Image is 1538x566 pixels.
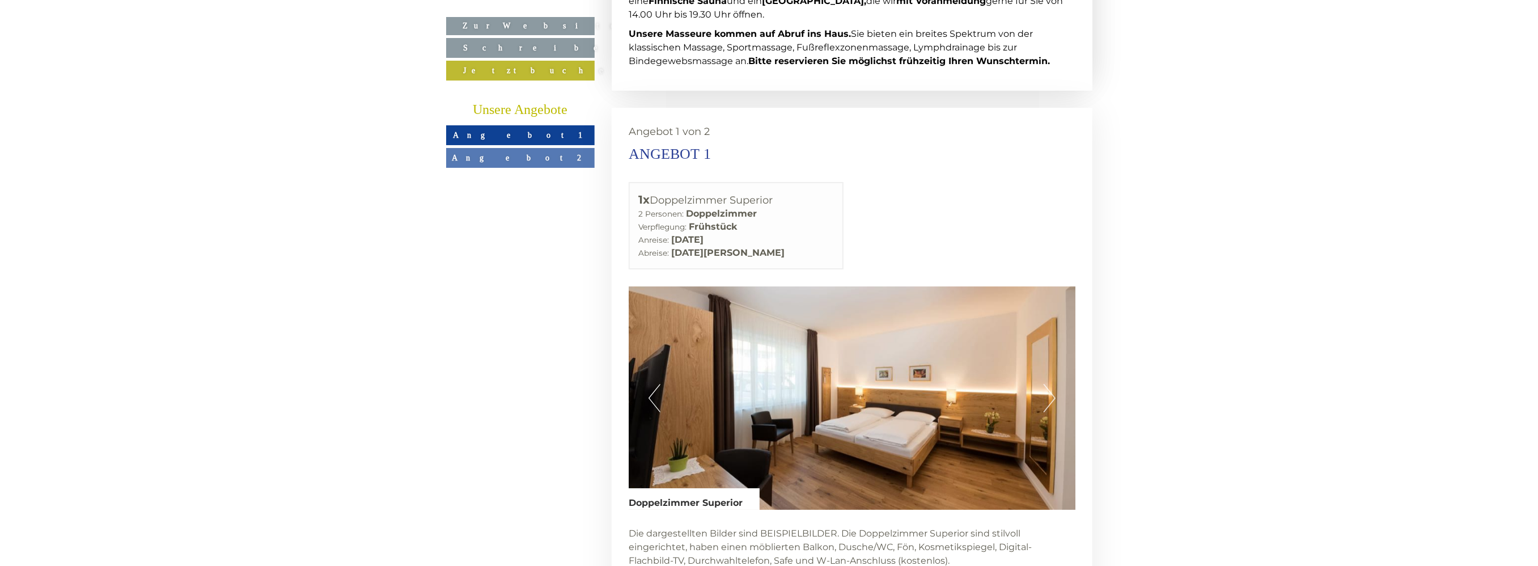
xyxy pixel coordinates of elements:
div: Guten Tag, wie können wir Ihnen helfen? [9,31,209,65]
a: Jetzt buchen [446,61,595,81]
div: Doppelzimmer Superior [638,192,834,208]
a: Zur Website [446,17,595,35]
small: 09:41 [17,55,204,63]
b: [DATE][PERSON_NAME] [671,247,785,258]
span: Angebot 1 [453,130,588,140]
span: Angebot 2 [452,153,589,162]
div: Angebot 1 [629,143,711,164]
div: Doppelzimmer Superior [629,488,760,510]
span: Sie bieten ein breites Spektrum von der klassischen Massage, Sportmassage, Fußreflexzonenmassage,... [629,28,1050,66]
small: Anreise: [638,235,669,244]
div: [DATE] [202,9,245,28]
b: [DATE] [671,234,704,245]
strong: Unsere Masseure kommen auf Abruf ins Haus. [629,28,851,39]
button: Next [1044,384,1056,412]
b: Doppelzimmer [686,208,757,219]
small: 2 Personen: [638,209,684,218]
button: Senden [307,299,447,319]
small: Verpflegung: [638,222,687,231]
span: Angebot 1 von 2 [629,125,710,138]
img: image [629,286,1075,510]
div: Unsere Angebote [446,100,595,120]
div: [GEOGRAPHIC_DATA] [17,33,204,42]
b: Frühstück [689,221,737,232]
strong: Bitte reservieren Sie möglichst frühzeitig Ihren Wunschtermin. [748,56,1050,66]
a: Schreiben Sie uns [446,38,595,58]
button: Previous [649,384,660,412]
b: 1x [638,193,650,206]
small: Abreise: [638,248,669,257]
